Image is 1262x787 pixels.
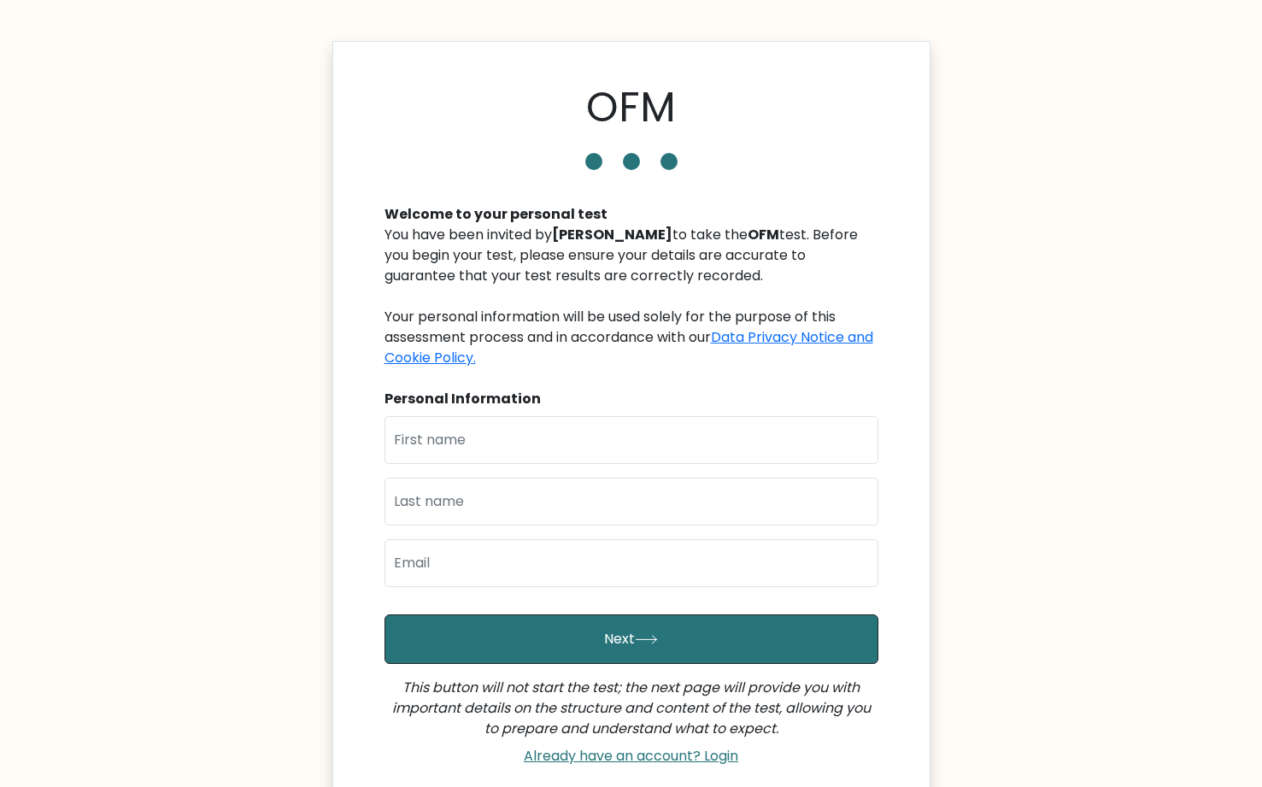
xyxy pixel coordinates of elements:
a: Already have an account? Login [517,746,745,766]
div: Personal Information [384,389,878,409]
div: You have been invited by to take the test. Before you begin your test, please ensure your details... [384,225,878,368]
div: Welcome to your personal test [384,204,878,225]
a: Data Privacy Notice and Cookie Policy. [384,327,873,367]
h1: OFM [586,83,676,132]
b: OFM [748,225,779,244]
input: Last name [384,478,878,526]
input: First name [384,416,878,464]
b: [PERSON_NAME] [552,225,672,244]
i: This button will not start the test; the next page will provide you with important details on the... [392,678,871,738]
input: Email [384,539,878,587]
button: Next [384,614,878,664]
